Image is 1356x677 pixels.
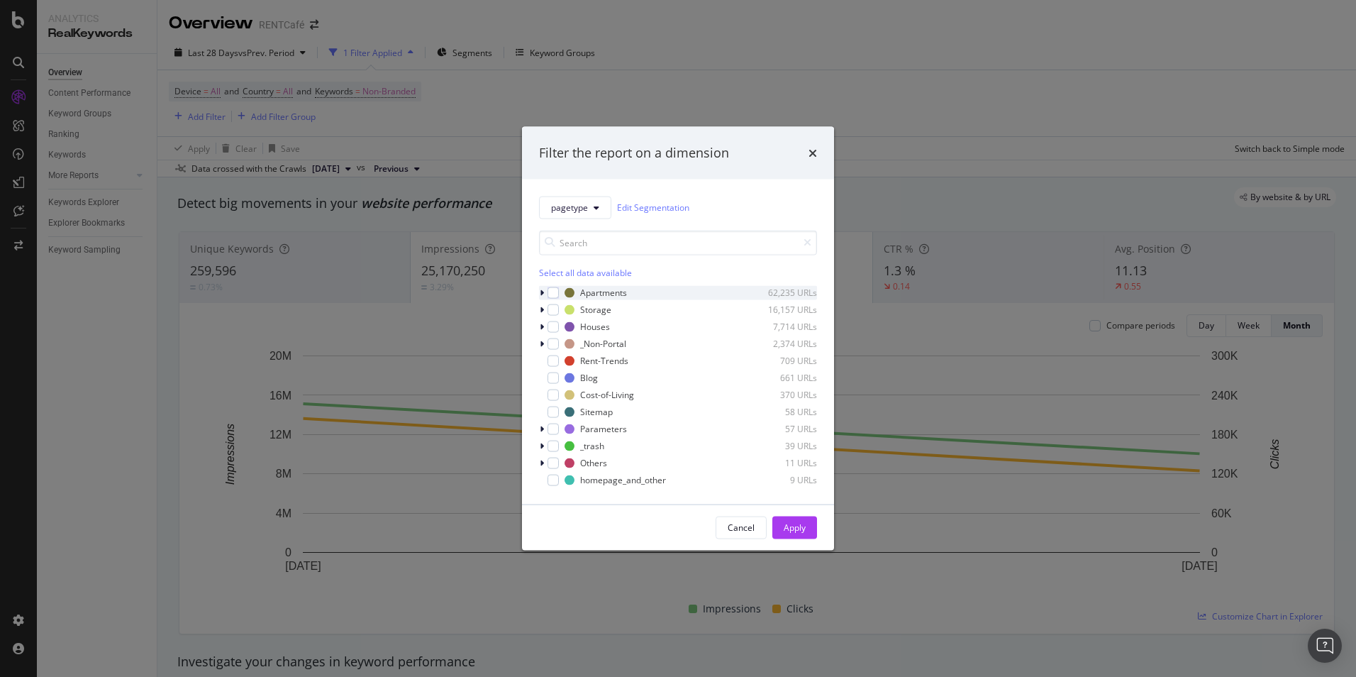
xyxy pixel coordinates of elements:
input: Search [539,230,817,255]
div: 16,157 URLs [748,304,817,316]
div: 62,235 URLs [748,287,817,299]
div: 9 URLs [748,474,817,486]
div: 11 URLs [748,457,817,469]
div: 709 URLs [748,355,817,367]
div: Others [580,457,607,469]
div: 39 URLs [748,440,817,452]
div: 58 URLs [748,406,817,418]
div: _trash [580,440,604,452]
div: times [808,144,817,163]
span: pagetype [551,202,588,214]
div: 370 URLs [748,389,817,401]
div: Cost-of-Living [580,389,634,401]
div: Storage [580,304,611,316]
div: 2,374 URLs [748,338,817,350]
div: 7,714 URLs [748,321,817,333]
div: modal [522,127,834,551]
div: Houses [580,321,610,333]
div: Apartments [580,287,627,299]
a: Edit Segmentation [617,200,689,215]
div: Parameters [580,423,627,435]
div: Select all data available [539,266,817,278]
button: pagetype [539,196,611,219]
button: Apply [772,516,817,539]
div: Rent-Trends [580,355,628,367]
div: Open Intercom Messenger [1308,629,1342,663]
div: Apply [784,522,806,534]
div: Filter the report on a dimension [539,144,729,163]
div: 57 URLs [748,423,817,435]
div: Sitemap [580,406,613,418]
div: Blog [580,372,598,384]
div: _Non-Portal [580,338,626,350]
button: Cancel [716,516,767,539]
div: homepage_and_other [580,474,666,486]
div: 661 URLs [748,372,817,384]
div: Cancel [728,522,755,534]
